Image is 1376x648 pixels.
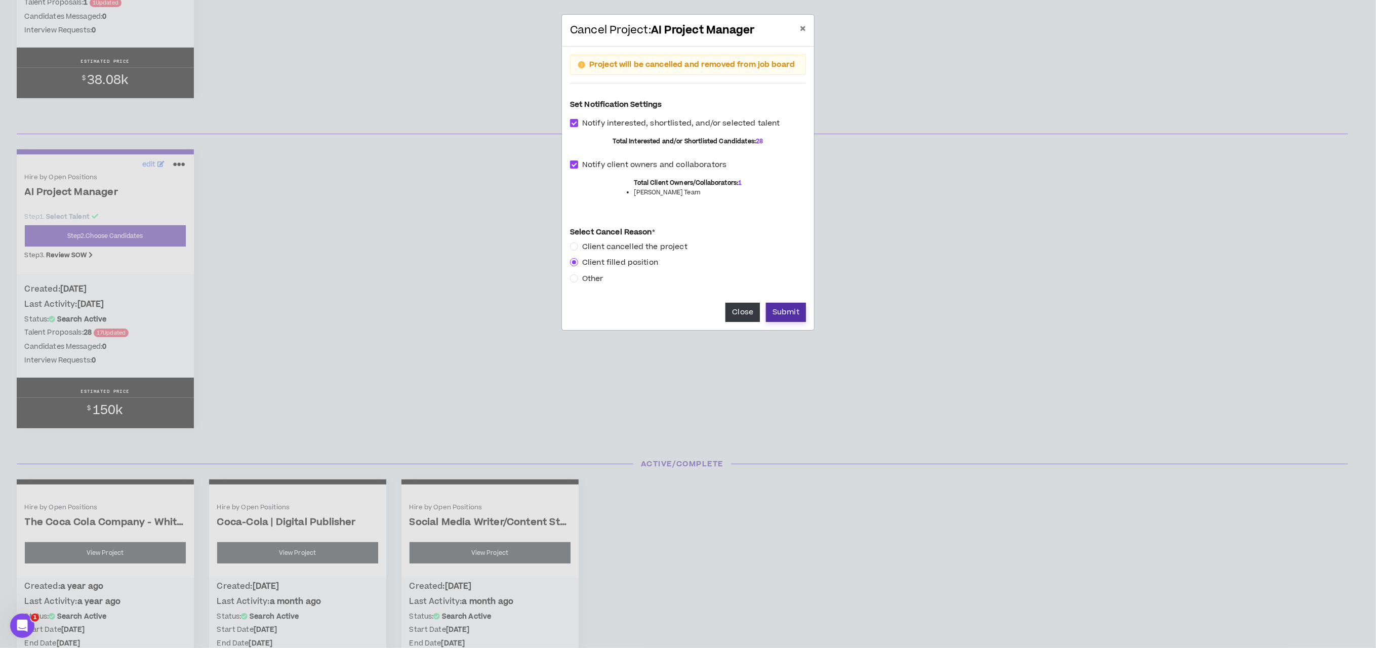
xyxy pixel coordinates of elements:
label: Set Notification Settings [570,96,806,113]
b: Total Interested and/or Shortlisted Candidates: [613,137,763,146]
span: 1 [738,179,742,187]
span: 28 [756,137,763,146]
li: [PERSON_NAME] Team [634,188,742,197]
button: Close [725,303,760,322]
span: Notify client owners and collaborators [578,159,731,171]
b: AI Project Manager [651,23,755,37]
span: Notify interested, shortlisted, and/or selected talent [578,118,784,129]
b: Total Client Owners/Collaborators: [634,179,742,187]
h5: Cancel Project: [570,23,755,38]
iframe: Intercom live chat [10,614,34,638]
button: Submit [766,303,806,322]
strong: Project will be cancelled and removed from job board [589,59,795,70]
b: Select Cancel Reason [570,227,652,237]
span: × [800,20,806,37]
span: Other [578,273,608,285]
button: Close [792,15,814,43]
span: 1 [31,614,39,622]
span: Client cancelled the project [578,241,692,253]
span: exclamation-circle [578,61,585,68]
span: Client filled position [578,257,662,268]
